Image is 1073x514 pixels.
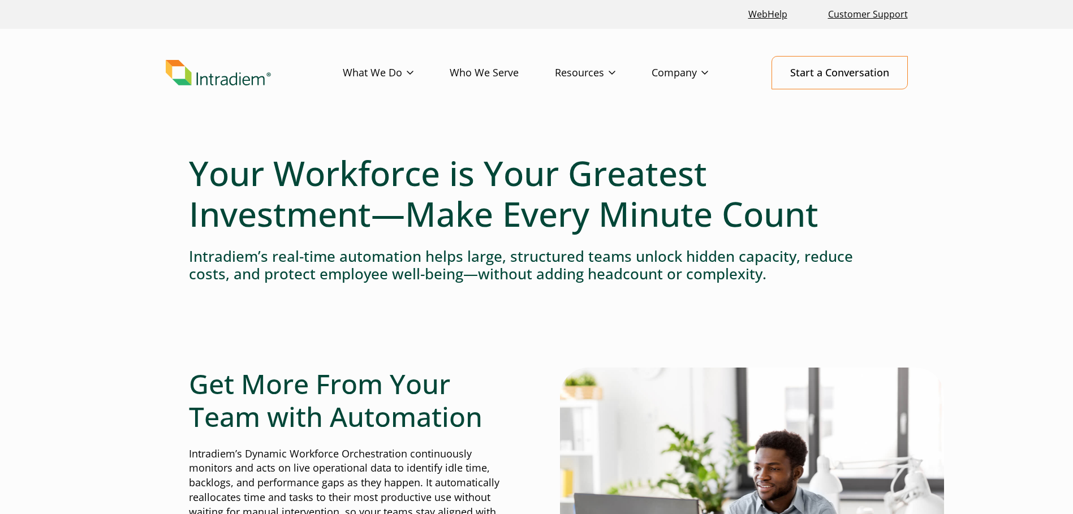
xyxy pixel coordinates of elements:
[189,248,885,283] h4: Intradiem’s real-time automation helps large, structured teams unlock hidden capacity, reduce cos...
[744,2,792,27] a: Link opens in a new window
[450,57,555,89] a: Who We Serve
[343,57,450,89] a: What We Do
[189,153,885,234] h1: Your Workforce is Your Greatest Investment—Make Every Minute Count
[772,56,908,89] a: Start a Conversation
[166,60,271,86] img: Intradiem
[555,57,652,89] a: Resources
[824,2,912,27] a: Customer Support
[189,368,514,433] h2: Get More From Your Team with Automation
[652,57,744,89] a: Company
[166,60,343,86] a: Link to homepage of Intradiem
